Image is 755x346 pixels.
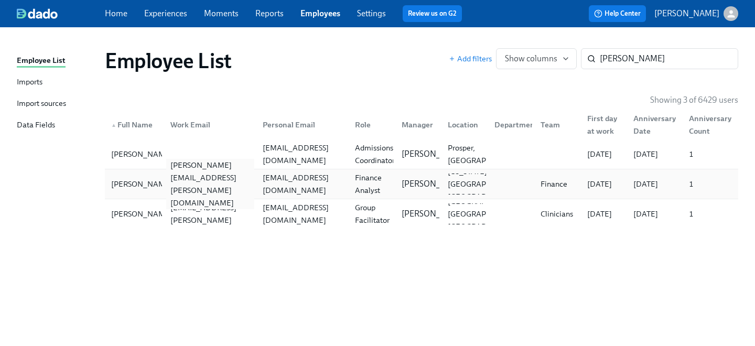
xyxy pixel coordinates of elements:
div: [PERSON_NAME] [107,208,177,220]
a: Employees [300,8,340,18]
div: Department [490,118,542,131]
div: Import sources [17,98,66,111]
div: Manager [393,114,440,135]
a: Import sources [17,98,96,111]
div: 1 [685,178,736,190]
div: First day at work [579,114,625,135]
div: Location [439,114,486,135]
div: Work Email [166,118,254,131]
a: Review us on G2 [408,8,457,19]
div: [EMAIL_ADDRESS][DOMAIN_NAME] [258,201,347,226]
div: [PERSON_NAME] [107,148,177,160]
div: Location [444,118,486,131]
button: Add filters [449,53,492,64]
div: Imports [17,76,42,89]
p: [PERSON_NAME] [402,178,467,190]
span: ▲ [111,123,116,128]
button: Show columns [496,48,577,69]
input: Search by name [600,48,738,69]
div: Personal Email [258,118,347,131]
a: Home [105,8,127,18]
div: Role [347,114,393,135]
div: Clinicians [536,208,579,220]
div: Team [532,114,579,135]
div: First day at work [583,112,625,137]
div: 1 [685,208,736,220]
div: Anniversary Count [685,112,736,137]
span: Help Center [594,8,641,19]
div: [DATE] [583,208,625,220]
div: Finance Analyst [351,171,393,197]
a: Imports [17,76,96,89]
div: [US_STATE] [GEOGRAPHIC_DATA] [GEOGRAPHIC_DATA] [444,165,529,203]
div: [GEOGRAPHIC_DATA] [GEOGRAPHIC_DATA] [GEOGRAPHIC_DATA] [444,195,529,233]
p: [PERSON_NAME] [402,148,467,160]
div: [DATE] [583,178,625,190]
div: [PERSON_NAME][EMAIL_ADDRESS][PERSON_NAME][DOMAIN_NAME] [166,189,254,239]
div: Role [351,118,393,131]
div: Work Email [162,114,254,135]
div: Full Name [107,118,162,131]
a: [PERSON_NAME][PERSON_NAME][EMAIL_ADDRESS][PERSON_NAME][DOMAIN_NAME][EMAIL_ADDRESS][DOMAIN_NAME]Fi... [105,169,738,199]
div: Admissions Coordinator [351,142,399,167]
p: Showing 3 of 6429 users [650,94,738,106]
span: Show columns [505,53,568,64]
button: [PERSON_NAME] [654,6,738,21]
div: [DATE] [629,208,681,220]
div: Team [536,118,579,131]
a: Employee List [17,55,96,68]
div: [DATE] [629,148,681,160]
a: [PERSON_NAME][PERSON_NAME][EMAIL_ADDRESS][PERSON_NAME][DOMAIN_NAME][EMAIL_ADDRESS][DOMAIN_NAME]Gr... [105,199,738,229]
button: Review us on G2 [403,5,462,22]
div: Anniversary Date [629,112,681,137]
div: Group Facilitator [351,201,394,226]
div: Manager [397,118,440,131]
a: [PERSON_NAME][EMAIL_ADDRESS][DOMAIN_NAME]Admissions Coordinator[PERSON_NAME]Prosper, [GEOGRAPHIC_... [105,139,738,169]
div: [DATE] [629,178,681,190]
div: Prosper, [GEOGRAPHIC_DATA] [444,142,529,167]
div: Finance [536,178,579,190]
h1: Employee List [105,48,232,73]
div: Personal Email [254,114,347,135]
img: dado [17,8,58,19]
a: Reports [255,8,284,18]
a: Moments [204,8,239,18]
div: [PERSON_NAME][EMAIL_ADDRESS][PERSON_NAME][DOMAIN_NAME] [166,159,254,209]
button: Help Center [589,5,646,22]
div: ▲Full Name [107,114,162,135]
div: Employee List [17,55,66,68]
div: Department [486,114,533,135]
div: Anniversary Date [625,114,681,135]
a: Settings [357,8,386,18]
div: [EMAIL_ADDRESS][DOMAIN_NAME] [258,171,347,197]
a: Experiences [144,8,187,18]
div: 1 [685,148,736,160]
div: Data Fields [17,119,55,132]
div: [DATE] [583,148,625,160]
p: [PERSON_NAME] [654,8,719,19]
div: Anniversary Count [681,114,736,135]
a: Data Fields [17,119,96,132]
p: [PERSON_NAME] [402,208,467,220]
a: dado [17,8,105,19]
div: [PERSON_NAME] [107,178,177,190]
div: [EMAIL_ADDRESS][DOMAIN_NAME] [258,142,347,167]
